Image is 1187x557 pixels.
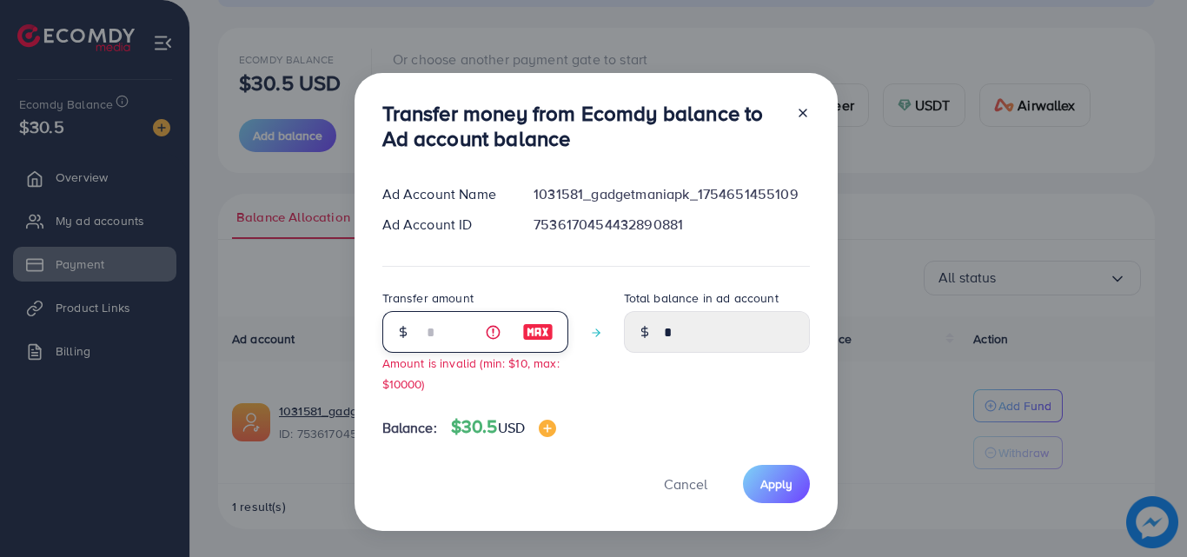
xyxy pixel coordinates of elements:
[382,289,474,307] label: Transfer amount
[642,465,729,502] button: Cancel
[368,215,521,235] div: Ad Account ID
[520,184,823,204] div: 1031581_gadgetmaniapk_1754651455109
[539,420,556,437] img: image
[382,101,782,151] h3: Transfer money from Ecomdy balance to Ad account balance
[624,289,779,307] label: Total balance in ad account
[664,474,707,494] span: Cancel
[760,475,792,493] span: Apply
[498,418,525,437] span: USD
[382,418,437,438] span: Balance:
[743,465,810,502] button: Apply
[368,184,521,204] div: Ad Account Name
[520,215,823,235] div: 7536170454432890881
[451,416,556,438] h4: $30.5
[382,355,560,391] small: Amount is invalid (min: $10, max: $10000)
[522,322,554,342] img: image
